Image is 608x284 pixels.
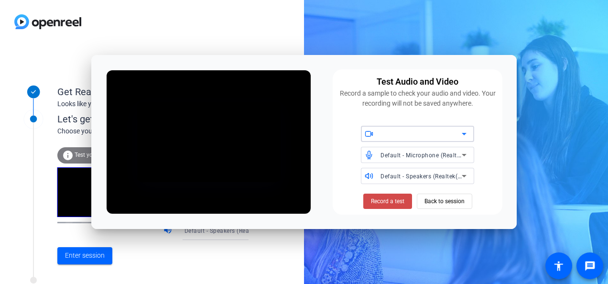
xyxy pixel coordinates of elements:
div: Test Audio and Video [377,75,458,88]
span: Default - Speakers (Realtek(R) Audio) [185,227,288,234]
div: Looks like you've been invited to join [57,99,249,109]
span: Record a test [371,197,404,206]
mat-icon: message [584,260,596,272]
div: Get Ready! [57,85,249,99]
mat-icon: accessibility [553,260,565,272]
span: Test your audio and video [75,152,141,158]
span: Enter session [65,251,105,261]
mat-icon: volume_up [163,225,174,237]
div: Let's get connected. [57,112,268,126]
button: Record a test [363,194,412,209]
span: Back to session [424,192,465,210]
div: Record a sample to check your audio and video. Your recording will not be saved anywhere. [338,88,497,109]
button: Back to session [417,194,472,209]
span: Default - Speakers (Realtek(R) Audio) [380,172,484,180]
div: Choose your settings [57,126,268,136]
mat-icon: info [62,150,74,161]
span: Default - Microphone (Realtek(R) Audio) [380,151,491,159]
